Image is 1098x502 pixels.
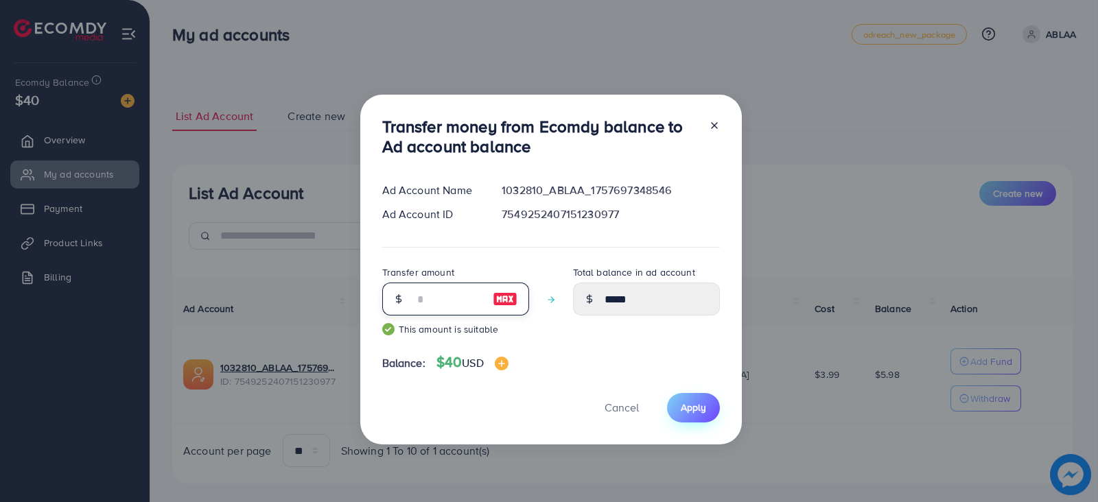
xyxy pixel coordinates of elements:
h3: Transfer money from Ecomdy balance to Ad account balance [382,117,698,156]
div: 1032810_ABLAA_1757697348546 [491,182,730,198]
small: This amount is suitable [382,322,529,336]
button: Cancel [587,393,656,422]
span: Apply [681,401,706,414]
label: Transfer amount [382,265,454,279]
label: Total balance in ad account [573,265,695,279]
span: USD [462,355,483,370]
img: image [493,291,517,307]
img: image [495,357,509,370]
h4: $40 [436,354,509,371]
img: guide [382,323,395,335]
button: Apply [667,393,720,422]
div: Ad Account Name [371,182,491,198]
span: Cancel [605,400,639,415]
span: Balance: [382,355,425,371]
div: Ad Account ID [371,206,491,222]
div: 7549252407151230977 [491,206,730,222]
